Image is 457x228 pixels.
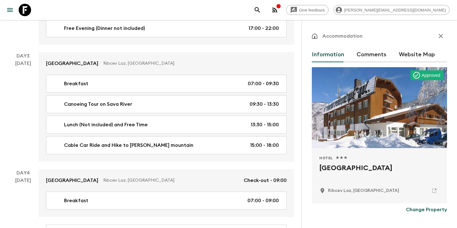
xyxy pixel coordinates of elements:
p: Day 3 [7,52,39,60]
p: Lunch (Not included) and Free Time [64,121,148,128]
a: Canoeing Tour on Sava River09:30 - 13:30 [46,95,287,113]
p: Accommodation [322,32,362,40]
button: Information [312,47,344,62]
div: [DATE] [15,60,31,162]
p: Ribcev Laz, Slovenia [328,188,399,194]
button: Website Map [399,47,435,62]
span: Hotel [319,156,333,161]
p: 07:00 - 09:30 [248,80,279,87]
button: Change Property [406,203,447,216]
a: [GEOGRAPHIC_DATA]Ribcev Laz, [GEOGRAPHIC_DATA] [39,52,294,75]
span: [PERSON_NAME][EMAIL_ADDRESS][DOMAIN_NAME] [341,8,449,12]
p: Cable Car Ride and Hike to [PERSON_NAME] mountain [64,142,193,149]
p: Approved [422,72,440,78]
div: Photo of Hotel Bohinj [312,67,447,148]
p: Breakfast [64,80,88,87]
p: Breakfast [64,197,88,204]
p: Check-out - 09:00 [244,177,287,184]
p: Ribcev Laz, [GEOGRAPHIC_DATA] [103,177,239,184]
p: [GEOGRAPHIC_DATA] [46,60,98,67]
p: Free Evening (Dinner not included) [64,25,145,32]
p: 07:00 - 09:00 [247,197,279,204]
a: Breakfast07:00 - 09:30 [46,75,287,93]
a: Free Evening (Dinner not included)17:00 - 22:00 [46,19,287,37]
p: Change Property [406,206,447,213]
p: Ribcev Laz, [GEOGRAPHIC_DATA] [103,60,282,67]
div: [PERSON_NAME][EMAIL_ADDRESS][DOMAIN_NAME] [334,5,450,15]
a: Lunch (Not included) and Free Time13:30 - 15:00 [46,116,287,134]
a: Give feedback [286,5,329,15]
p: [GEOGRAPHIC_DATA] [46,177,98,184]
span: Give feedback [296,8,328,12]
p: 13:30 - 15:00 [251,121,279,128]
a: Cable Car Ride and Hike to [PERSON_NAME] mountain15:00 - 18:00 [46,136,287,154]
p: 15:00 - 18:00 [250,142,279,149]
a: [GEOGRAPHIC_DATA]Ribcev Laz, [GEOGRAPHIC_DATA]Check-out - 09:00 [39,169,294,192]
a: Breakfast07:00 - 09:00 [46,192,287,210]
button: Comments [357,47,386,62]
p: Day 4 [7,169,39,177]
button: menu [4,4,16,16]
p: 09:30 - 13:30 [250,100,279,108]
p: 17:00 - 22:00 [248,25,279,32]
h2: [GEOGRAPHIC_DATA] [319,163,440,183]
button: search adventures [251,4,264,16]
p: Canoeing Tour on Sava River [64,100,132,108]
